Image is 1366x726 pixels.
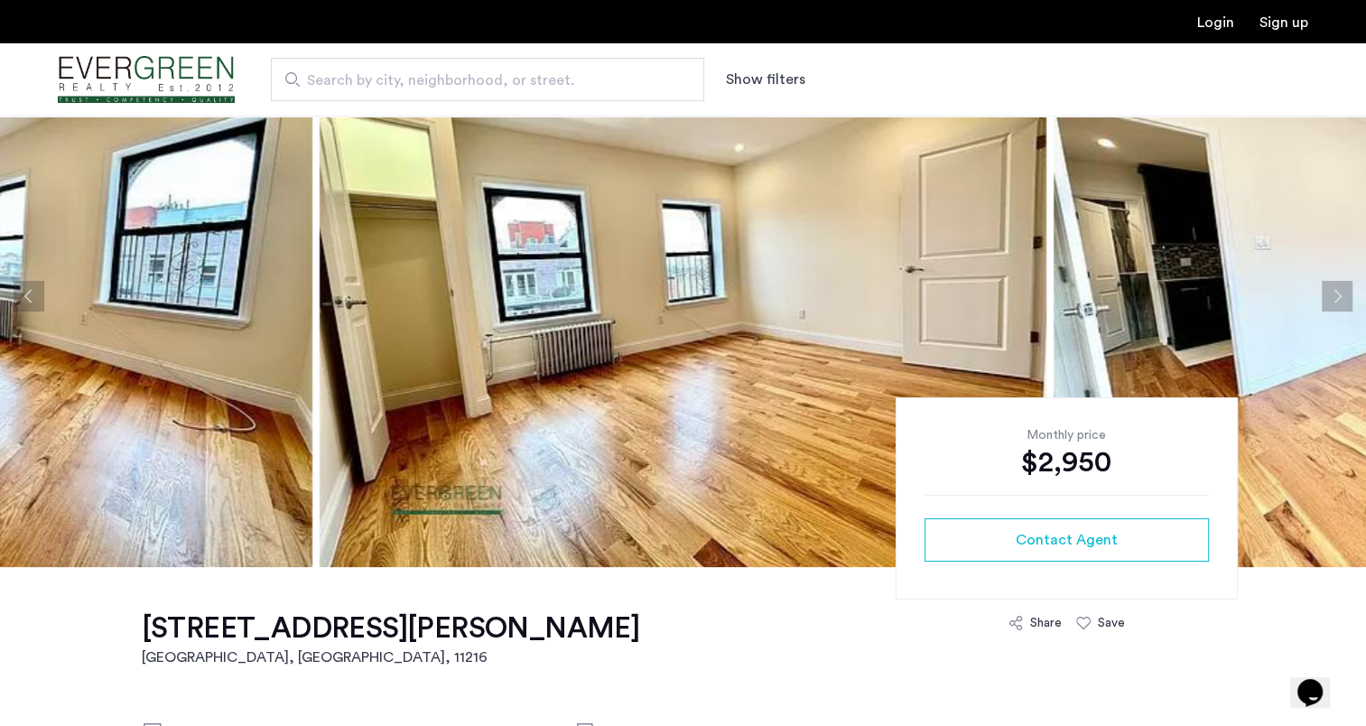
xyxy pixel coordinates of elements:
span: Search by city, neighborhood, or street. [307,70,654,91]
img: apartment [320,25,1046,567]
h1: [STREET_ADDRESS][PERSON_NAME] [142,610,640,647]
div: Share [1030,614,1062,632]
button: Show or hide filters [726,69,805,90]
img: logo [58,46,235,114]
iframe: chat widget [1290,654,1348,708]
a: Cazamio Logo [58,46,235,114]
a: Login [1197,15,1234,30]
div: Monthly price [925,426,1209,444]
button: Next apartment [1322,281,1352,312]
h2: [GEOGRAPHIC_DATA], [GEOGRAPHIC_DATA] , 11216 [142,647,640,668]
button: button [925,518,1209,562]
a: Registration [1259,15,1308,30]
a: [STREET_ADDRESS][PERSON_NAME][GEOGRAPHIC_DATA], [GEOGRAPHIC_DATA], 11216 [142,610,640,668]
input: Apartment Search [271,58,704,101]
span: Contact Agent [1016,529,1118,551]
div: Save [1098,614,1125,632]
button: Previous apartment [14,281,44,312]
div: $2,950 [925,444,1209,480]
